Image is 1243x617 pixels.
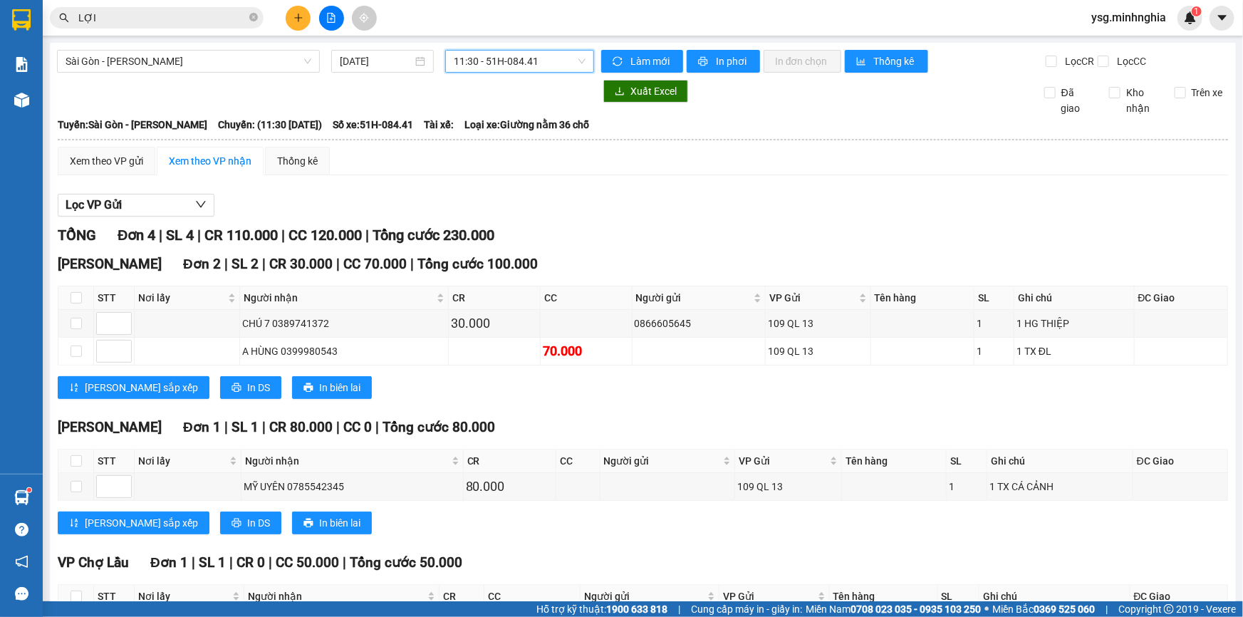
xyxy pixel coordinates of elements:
th: STT [94,585,135,608]
img: icon-new-feature [1184,11,1197,24]
span: Người nhận [248,589,425,604]
th: Ghi chú [1014,286,1134,310]
th: Ghi chú [987,450,1133,473]
button: aim [352,6,377,31]
span: Lọc CR [1059,53,1096,69]
span: CC 0 [343,419,372,435]
div: 30.000 [451,313,538,333]
li: 01 [PERSON_NAME] [6,31,271,49]
span: | [375,419,379,435]
span: Đơn 4 [118,227,155,244]
div: Xem theo VP nhận [169,153,251,169]
span: | [269,554,272,571]
span: Tổng cước 100.000 [417,256,538,272]
th: CC [556,450,600,473]
th: Tên hàng [871,286,975,310]
div: 1 [977,316,1011,331]
strong: 0369 525 060 [1034,603,1095,615]
span: printer [232,518,241,529]
span: Người gửi [584,589,705,604]
th: CR [440,585,484,608]
span: printer [303,383,313,394]
span: VP Gửi [739,453,827,469]
span: message [15,587,28,601]
span: Sài Gòn - Phan Rí [66,51,311,72]
span: Người nhận [244,290,434,306]
span: Lọc CC [1111,53,1148,69]
span: Người nhận [245,453,449,469]
span: | [262,419,266,435]
th: STT [94,286,135,310]
span: | [224,419,228,435]
th: SL [938,585,980,608]
input: 12/10/2025 [340,53,412,69]
span: Nơi lấy [138,589,229,604]
button: sort-ascending[PERSON_NAME] sắp xếp [58,376,209,399]
span: CC 70.000 [343,256,407,272]
th: ĐC Giao [1135,286,1228,310]
span: Số xe: 51H-084.41 [333,117,413,133]
span: SL 1 [232,419,259,435]
div: CHÚ 7 0389741372 [242,316,446,331]
span: copyright [1164,604,1174,614]
span: VP Gửi [723,589,814,604]
div: 1 TX ĐL [1016,343,1131,359]
td: 109 QL 13 [766,338,871,365]
span: download [615,86,625,98]
span: CR 110.000 [204,227,278,244]
b: Tuyến: Sài Gòn - [PERSON_NAME] [58,119,207,130]
div: 109 QL 13 [737,479,839,494]
span: Đã giao [1056,85,1098,116]
span: close-circle [249,11,258,25]
img: logo.jpg [6,6,78,78]
span: VP Chợ Lầu [58,554,129,571]
th: ĐC Giao [1133,450,1228,473]
span: notification [15,555,28,569]
span: close-circle [249,13,258,21]
span: Làm mới [630,53,672,69]
span: Đơn 1 [150,554,188,571]
span: search [59,13,69,23]
span: CR 80.000 [269,419,333,435]
span: question-circle [15,523,28,536]
span: [PERSON_NAME] sắp xếp [85,515,198,531]
span: [PERSON_NAME] sắp xếp [85,380,198,395]
span: sync [613,56,625,68]
span: Kho nhận [1120,85,1163,116]
span: ⚪️ [984,606,989,612]
b: [PERSON_NAME] [82,9,202,27]
div: 0866605645 [635,316,763,331]
span: | [197,227,201,244]
li: 02523854854 [6,49,271,67]
span: Xuất Excel [630,83,677,99]
span: | [262,256,266,272]
span: | [159,227,162,244]
strong: 1900 633 818 [606,603,667,615]
span: SL 1 [199,554,226,571]
span: sort-ascending [69,518,79,529]
span: In biên lai [319,380,360,395]
th: SL [974,286,1014,310]
img: warehouse-icon [14,490,29,505]
span: Nơi lấy [138,290,225,306]
button: syncLàm mới [601,50,683,73]
span: Cung cấp máy in - giấy in: [691,601,802,617]
span: SL 2 [232,256,259,272]
th: STT [94,450,135,473]
span: file-add [326,13,336,23]
span: down [195,199,207,210]
span: 1 [1194,6,1199,16]
button: sort-ascending[PERSON_NAME] sắp xếp [58,512,209,534]
span: Đơn 1 [183,419,221,435]
span: aim [359,13,369,23]
span: | [343,554,346,571]
div: MỸ UYÊN 0785542345 [244,479,461,494]
button: In đơn chọn [764,50,841,73]
span: CR 30.000 [269,256,333,272]
th: ĐC Giao [1130,585,1228,608]
span: In biên lai [319,515,360,531]
input: Tìm tên, số ĐT hoặc mã đơn [78,10,246,26]
span: [PERSON_NAME] [58,419,162,435]
span: | [678,601,680,617]
td: 109 QL 13 [766,310,871,338]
